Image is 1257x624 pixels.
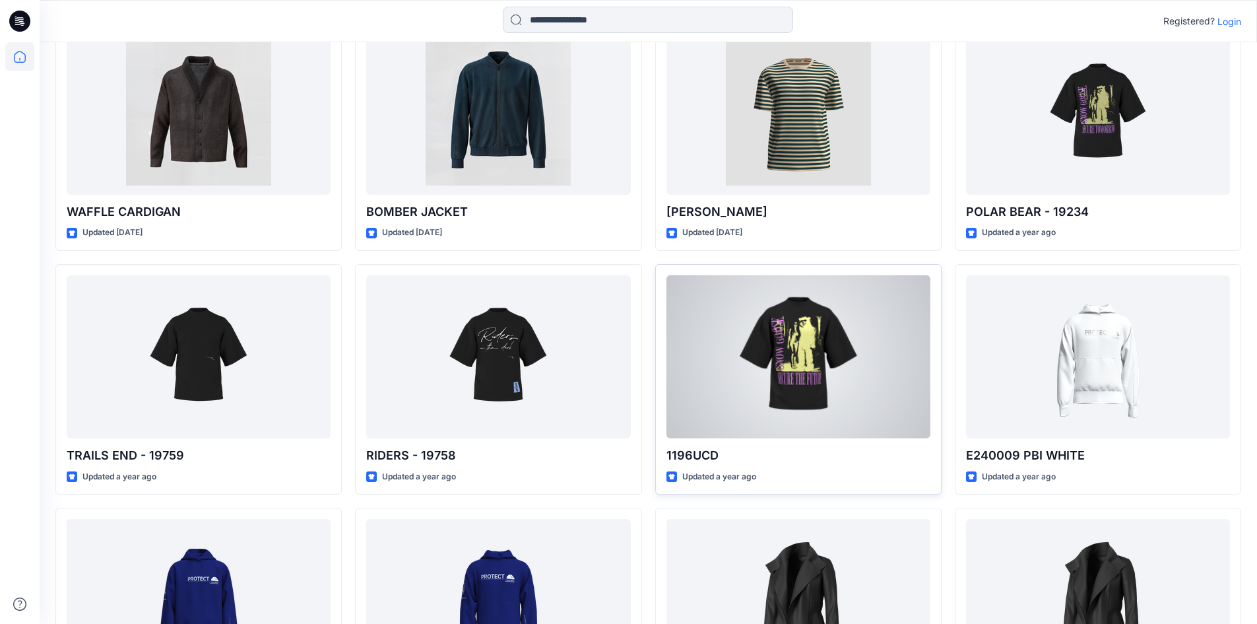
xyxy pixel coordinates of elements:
[666,203,930,221] p: [PERSON_NAME]
[1163,13,1215,29] p: Registered?
[82,470,156,484] p: Updated a year ago
[67,446,331,465] p: TRAILS END - 19759
[966,275,1230,438] a: E240009 PBI WHITE
[966,203,1230,221] p: POLAR BEAR - 19234
[982,226,1056,240] p: Updated a year ago
[982,470,1056,484] p: Updated a year ago
[67,32,331,195] a: WAFFLE CARDIGAN
[82,226,143,240] p: Updated [DATE]
[666,32,930,195] a: TSHIRT RAYÉ
[366,446,630,465] p: RIDERS - 19758
[67,275,331,438] a: TRAILS END - 19759
[966,446,1230,465] p: E240009 PBI WHITE
[666,275,930,438] a: 1196UCD
[682,470,756,484] p: Updated a year ago
[1217,15,1241,28] p: Login
[382,226,442,240] p: Updated [DATE]
[366,203,630,221] p: BOMBER JACKET
[366,275,630,438] a: RIDERS - 19758
[67,203,331,221] p: WAFFLE CARDIGAN
[966,32,1230,195] a: POLAR BEAR - 19234
[366,32,630,195] a: BOMBER JACKET
[682,226,742,240] p: Updated [DATE]
[666,446,930,465] p: 1196UCD
[382,470,456,484] p: Updated a year ago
